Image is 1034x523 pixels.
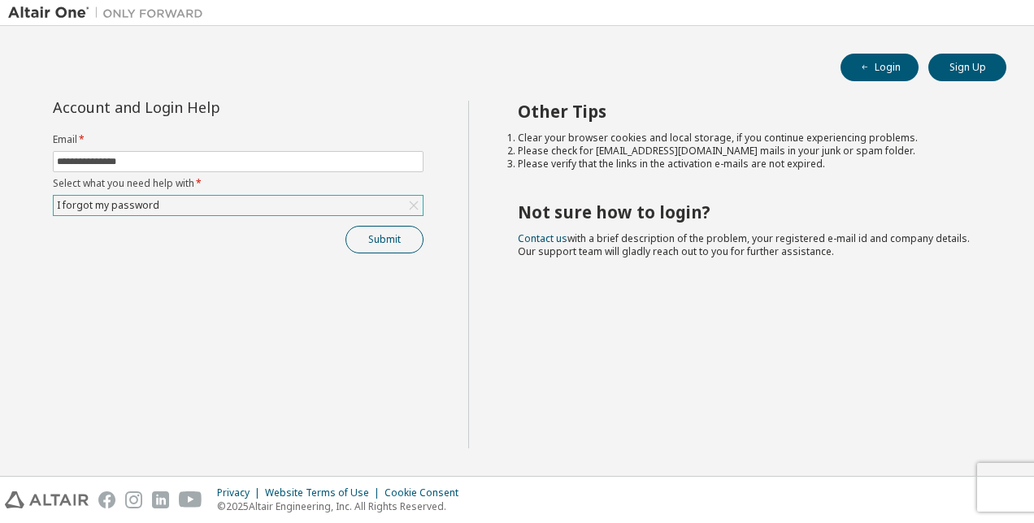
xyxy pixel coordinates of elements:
div: Account and Login Help [53,101,350,114]
div: Cookie Consent [384,486,468,499]
button: Submit [345,226,424,253]
label: Email [53,133,424,146]
div: I forgot my password [54,196,423,215]
span: with a brief description of the problem, your registered e-mail id and company details. Our suppo... [518,231,970,258]
button: Sign Up [928,54,1006,81]
a: Contact us [518,231,567,245]
div: Website Terms of Use [265,486,384,499]
img: facebook.svg [98,491,115,508]
img: instagram.svg [125,491,142,508]
img: altair_logo.svg [5,491,89,508]
li: Please verify that the links in the activation e-mails are not expired. [518,158,978,171]
label: Select what you need help with [53,177,424,190]
div: Privacy [217,486,265,499]
img: linkedin.svg [152,491,169,508]
h2: Other Tips [518,101,978,122]
h2: Not sure how to login? [518,201,978,223]
li: Please check for [EMAIL_ADDRESS][DOMAIN_NAME] mails in your junk or spam folder. [518,145,978,158]
img: Altair One [8,5,211,21]
li: Clear your browser cookies and local storage, if you continue experiencing problems. [518,132,978,145]
button: Login [841,54,919,81]
img: youtube.svg [179,491,202,508]
p: © 2025 Altair Engineering, Inc. All Rights Reserved. [217,499,468,513]
div: I forgot my password [54,197,162,214]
